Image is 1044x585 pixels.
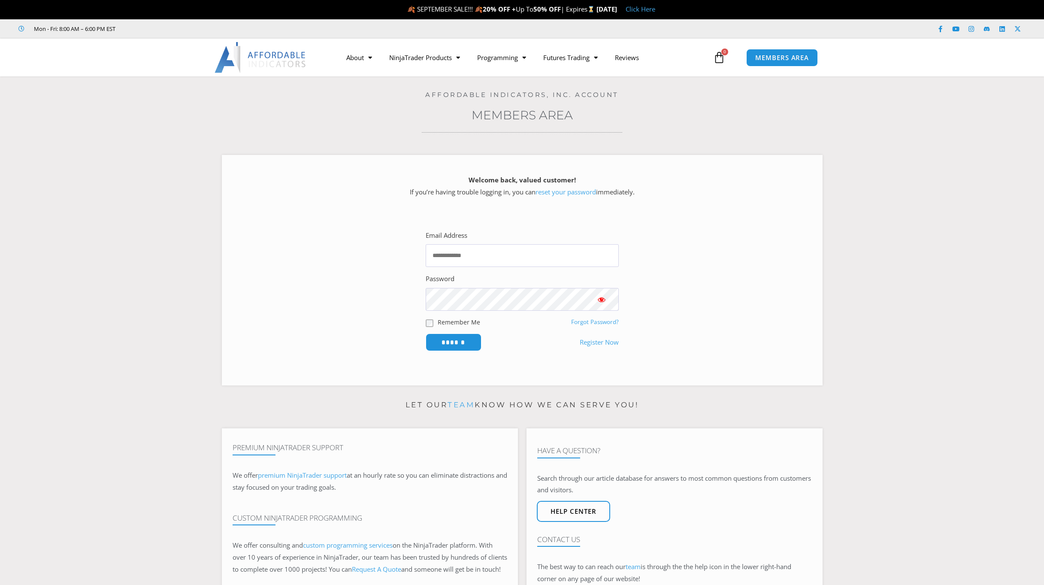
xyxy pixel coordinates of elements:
strong: 50% OFF [533,5,561,13]
img: ⌛ [588,6,594,12]
a: Members Area [472,108,573,122]
span: Mon - Fri: 8:00 AM – 6:00 PM EST [32,24,115,34]
a: Register Now [580,336,619,349]
a: custom programming services [303,541,393,549]
p: The best way to can reach our is through the the help icon in the lower right-hand corner on any ... [537,561,812,585]
p: Search through our article database for answers to most common questions from customers and visit... [537,473,812,497]
h4: Have A Question? [537,446,812,455]
a: Click Here [626,5,655,13]
img: LogoAI | Affordable Indicators – NinjaTrader [215,42,307,73]
strong: 20% OFF + [483,5,516,13]
p: If you’re having trouble logging in, you can immediately. [237,174,808,198]
nav: Menu [338,48,711,67]
a: reset your password [536,188,596,196]
span: 0 [721,48,728,55]
a: Forgot Password? [571,318,619,326]
span: We offer consulting and [233,541,393,549]
strong: [DATE] [596,5,617,13]
span: Help center [551,508,596,515]
a: 0 [700,45,738,70]
label: Password [426,273,454,285]
h4: Custom NinjaTrader Programming [233,514,507,522]
a: team [626,562,641,571]
p: Let our know how we can serve you! [222,398,823,412]
iframe: Customer reviews powered by Trustpilot [127,24,256,33]
a: Futures Trading [535,48,606,67]
span: at an hourly rate so you can eliminate distractions and stay focused on your trading goals. [233,471,507,491]
a: MEMBERS AREA [746,49,818,67]
strong: Welcome back, valued customer! [469,176,576,184]
a: Programming [469,48,535,67]
a: NinjaTrader Products [381,48,469,67]
a: Affordable Indicators, Inc. Account [425,91,619,99]
a: Help center [537,501,610,522]
a: Request A Quote [352,565,401,573]
button: Show password [584,288,619,311]
a: premium NinjaTrader support [258,471,347,479]
span: on the NinjaTrader platform. With over 10 years of experience in NinjaTrader, our team has been t... [233,541,507,573]
label: Email Address [426,230,467,242]
h4: Contact Us [537,535,812,544]
span: MEMBERS AREA [755,55,809,61]
h4: Premium NinjaTrader Support [233,443,507,452]
label: Remember Me [438,318,480,327]
a: About [338,48,381,67]
span: We offer [233,471,258,479]
a: team [448,400,475,409]
span: 🍂 SEPTEMBER SALE!!! 🍂 Up To | Expires [407,5,596,13]
a: Reviews [606,48,648,67]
